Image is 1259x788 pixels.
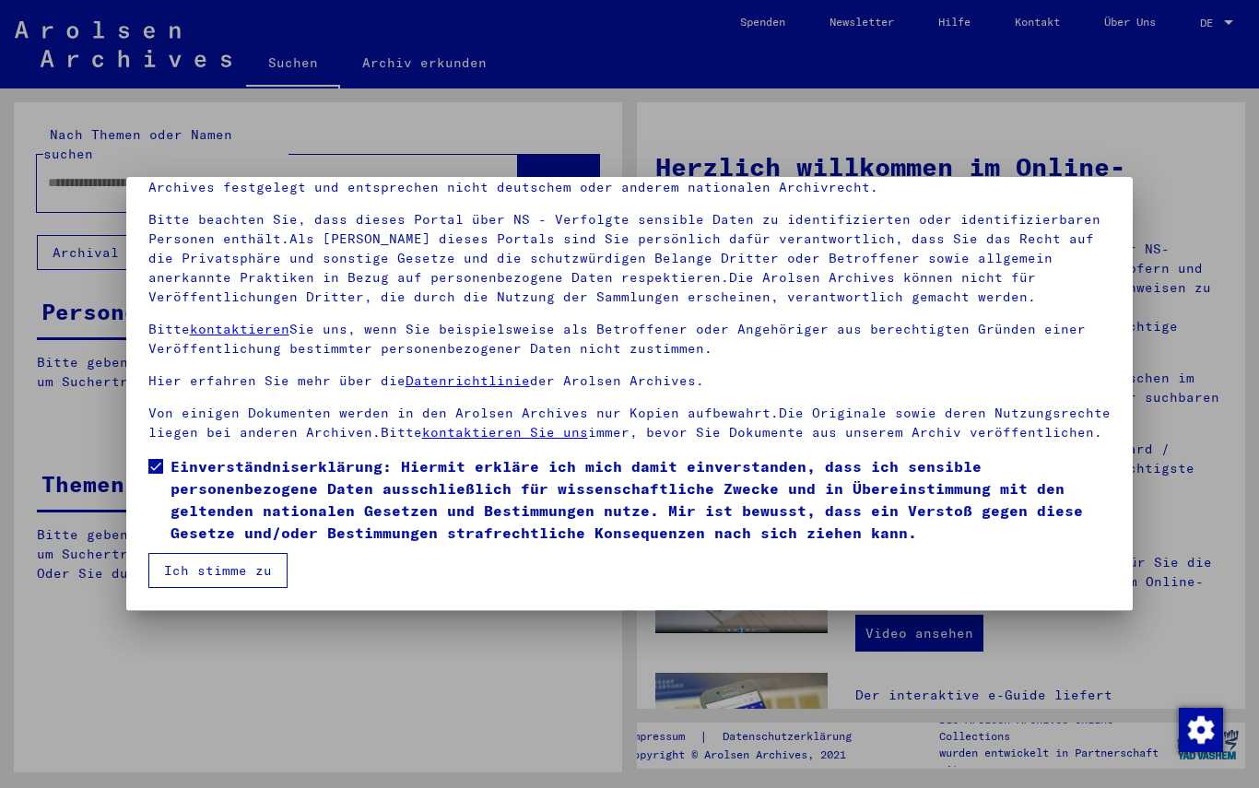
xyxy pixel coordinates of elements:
[190,321,289,337] a: kontaktieren
[148,159,1112,197] p: Unsere wurden durch den Internationalen Ausschuss als oberstes Leitungsgremium der Arolsen Archiv...
[171,455,1112,544] span: Einverständniserklärung: Hiermit erkläre ich mich damit einverstanden, dass ich sensible personen...
[148,320,1112,359] p: Bitte Sie uns, wenn Sie beispielsweise als Betroffener oder Angehöriger aus berechtigten Gründen ...
[1179,708,1223,752] img: Zustimmung ändern
[406,372,530,389] a: Datenrichtlinie
[148,371,1112,391] p: Hier erfahren Sie mehr über die der Arolsen Archives.
[148,404,1112,442] p: Von einigen Dokumenten werden in den Arolsen Archives nur Kopien aufbewahrt.Die Originale sowie d...
[1178,707,1222,751] div: Zustimmung ändern
[422,424,588,441] a: kontaktieren Sie uns
[148,553,288,588] button: Ich stimme zu
[148,210,1112,307] p: Bitte beachten Sie, dass dieses Portal über NS - Verfolgte sensible Daten zu identifizierten oder...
